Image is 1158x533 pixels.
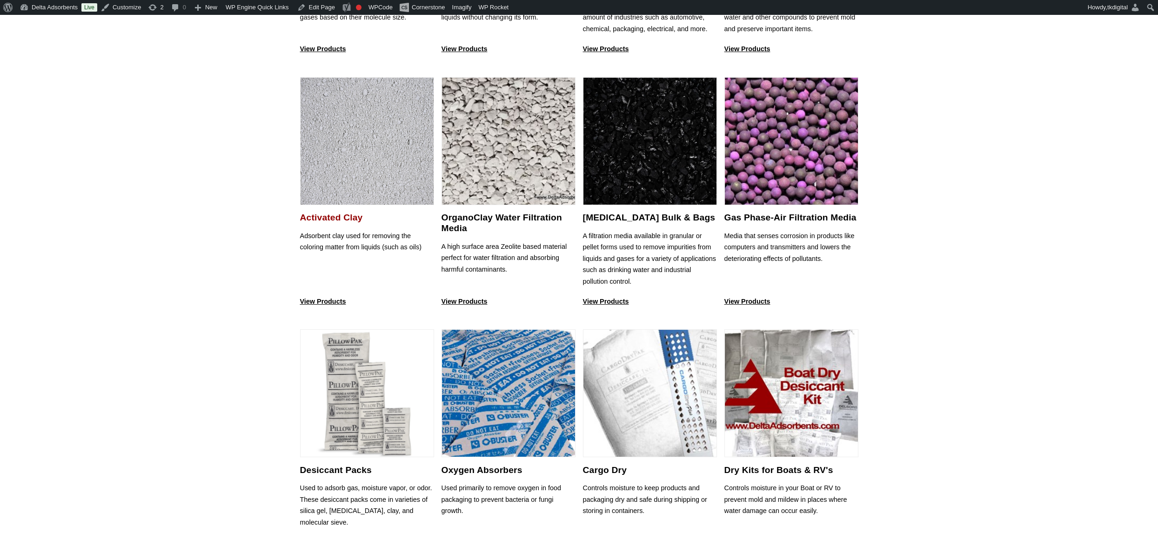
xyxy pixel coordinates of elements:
[724,296,858,307] p: View Products
[300,43,434,54] p: View Products
[724,230,858,287] p: Media that senses corrosion in products like computers and transmitters and lowers the deteriorat...
[583,296,717,307] p: View Products
[356,5,361,10] div: Focus keyphrase not set
[724,482,858,528] p: Controls moisture in your Boat or RV to prevent mold and mildew in places where water damage can ...
[81,3,97,12] a: Live
[583,77,717,307] a: Activated Carbon Bulk & Bags [MEDICAL_DATA] Bulk & Bags A filtration media available in granular ...
[442,330,575,458] img: Oxygen Absorbers
[583,482,717,528] p: Controls moisture to keep products and packaging dry and safe during shipping or storing in conta...
[725,330,858,458] img: Dry Kits for Boats & RV's
[300,296,434,307] p: View Products
[442,296,576,307] p: View Products
[583,330,716,458] img: Cargo Dry
[300,482,434,528] p: Used to adsorb gas, moisture vapor, or odor. These desiccant packs come in varieties of silica ge...
[724,43,858,54] p: View Products
[442,465,576,475] h2: Oxygen Absorbers
[442,241,576,287] p: A high surface area Zeolite based material perfect for water filtration and absorbing harmful con...
[724,465,858,475] h2: Dry Kits for Boats & RV's
[724,212,858,223] h2: Gas Phase-Air Filtration Media
[583,212,717,223] h2: [MEDICAL_DATA] Bulk & Bags
[442,482,576,528] p: Used primarily to remove oxygen in food packaging to prevent bacteria or fungi growth.
[301,330,434,458] img: Desiccant Packs
[583,230,717,287] p: A filtration media available in granular or pellet forms used to remove impurities from liquids a...
[442,212,576,233] h2: OrganoClay Water Filtration Media
[583,78,716,206] img: Activated Carbon Bulk & Bags
[724,77,858,307] a: Gas Phase-Air Filtration Media Gas Phase-Air Filtration Media Media that senses corrosion in prod...
[583,465,717,475] h2: Cargo Dry
[301,78,434,206] img: Activated Clay
[725,78,858,206] img: Gas Phase-Air Filtration Media
[583,43,717,54] p: View Products
[300,230,434,287] p: Adsorbent clay used for removing the coloring matter from liquids (such as oils)
[1107,4,1128,11] span: tkdigital
[300,77,434,307] a: Activated Clay Activated Clay Adsorbent clay used for removing the coloring matter from liquids (...
[300,465,434,475] h2: Desiccant Packs
[442,77,576,307] a: OrganoClay Water Filtration Media OrganoClay Water Filtration Media A high surface area Zeolite b...
[442,78,575,206] img: OrganoClay Water Filtration Media
[442,43,576,54] p: View Products
[300,212,434,223] h2: Activated Clay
